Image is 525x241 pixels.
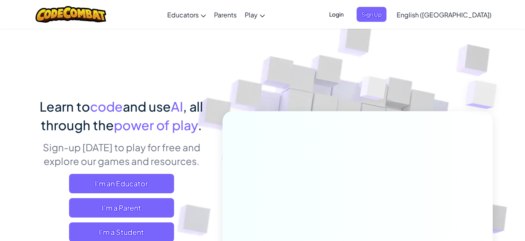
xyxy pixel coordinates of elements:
[69,198,174,218] a: I'm a Parent
[40,98,90,114] span: Learn to
[198,117,202,133] span: .
[449,61,519,129] img: Overlap cubes
[167,11,199,19] span: Educators
[393,4,496,25] a: English ([GEOGRAPHIC_DATA])
[397,11,491,19] span: English ([GEOGRAPHIC_DATA])
[69,174,174,193] a: I'm an Educator
[245,11,258,19] span: Play
[163,4,210,25] a: Educators
[324,7,349,22] button: Login
[32,140,210,168] p: Sign-up [DATE] to play for free and explore our games and resources.
[123,98,171,114] span: and use
[114,117,198,133] span: power of play
[171,98,183,114] span: AI
[36,6,106,23] img: CodeCombat logo
[357,7,386,22] button: Sign Up
[345,60,403,120] img: Overlap cubes
[210,4,241,25] a: Parents
[241,4,269,25] a: Play
[90,98,123,114] span: code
